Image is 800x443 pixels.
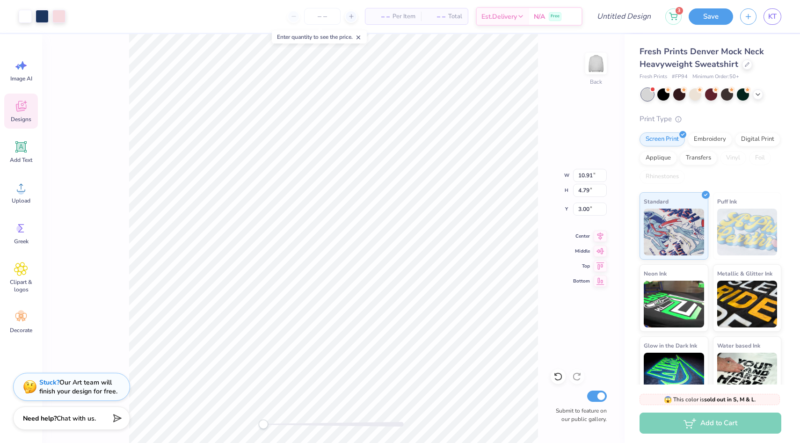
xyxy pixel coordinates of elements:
img: Puff Ink [717,209,778,255]
strong: sold out in S, M & L [704,396,755,403]
strong: Need help? [23,414,57,423]
input: – – [304,8,341,25]
div: Our Art team will finish your design for free. [39,378,117,396]
span: Water based Ink [717,341,760,350]
div: Enter quantity to see the price. [272,30,367,44]
span: Neon Ink [644,269,667,278]
img: Water based Ink [717,353,778,399]
span: KT [768,11,777,22]
span: – – [371,12,390,22]
span: Fresh Prints Denver Mock Neck Heavyweight Sweatshirt [640,46,764,70]
div: Transfers [680,151,717,165]
input: Untitled Design [589,7,658,26]
span: Middle [573,247,590,255]
span: Per Item [393,12,415,22]
button: 3 [665,8,682,25]
span: Bottom [573,277,590,285]
span: Decorate [10,327,32,334]
span: 3 [676,7,683,15]
img: Metallic & Glitter Ink [717,281,778,327]
span: Free [551,13,560,20]
div: Embroidery [688,132,732,146]
span: Designs [11,116,31,123]
div: Print Type [640,114,781,124]
div: Back [590,78,602,86]
strong: Stuck? [39,378,59,387]
span: Puff Ink [717,196,737,206]
span: Upload [12,197,30,204]
span: This color is . [664,395,756,404]
div: Screen Print [640,132,685,146]
div: Rhinestones [640,170,685,184]
span: Add Text [10,156,32,164]
span: Standard [644,196,669,206]
label: Submit to feature on our public gallery. [551,407,607,423]
div: Digital Print [735,132,780,146]
div: Vinyl [720,151,746,165]
img: Back [587,54,605,73]
div: Accessibility label [259,420,268,429]
img: Glow in the Dark Ink [644,353,704,399]
div: Applique [640,151,677,165]
span: Image AI [10,75,32,82]
span: Chat with us. [57,414,96,423]
button: Save [689,8,733,25]
span: – – [427,12,445,22]
span: Greek [14,238,29,245]
span: Clipart & logos [6,278,36,293]
span: Top [573,262,590,270]
span: Metallic & Glitter Ink [717,269,772,278]
span: 😱 [664,395,672,404]
span: # FP94 [672,73,688,81]
span: Minimum Order: 50 + [692,73,739,81]
img: Standard [644,209,704,255]
span: N/A [534,12,545,22]
img: Neon Ink [644,281,704,327]
span: Fresh Prints [640,73,667,81]
div: Foil [749,151,771,165]
span: Center [573,232,590,240]
span: Total [448,12,462,22]
span: Est. Delivery [481,12,517,22]
span: Glow in the Dark Ink [644,341,697,350]
a: KT [764,8,781,25]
